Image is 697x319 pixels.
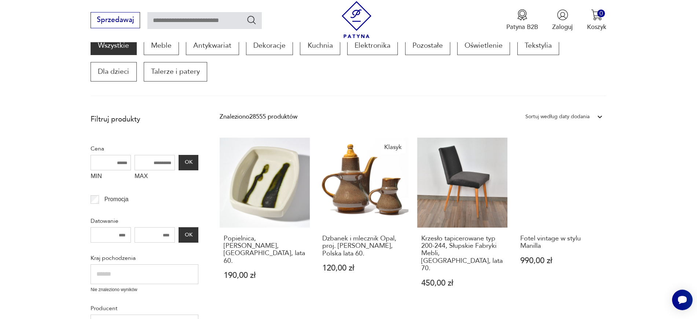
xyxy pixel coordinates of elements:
button: Patyna B2B [506,9,538,31]
button: OK [179,155,198,170]
a: Kuchnia [300,36,340,55]
a: Dla dzieci [91,62,136,81]
div: Sortuj według daty dodania [525,112,590,122]
img: Ikonka użytkownika [557,9,568,21]
p: Zaloguj [552,23,573,31]
label: MAX [135,170,175,184]
p: Kraj pochodzenia [91,253,198,263]
a: Oświetlenie [457,36,510,55]
iframe: Smartsupp widget button [672,290,693,310]
img: Ikona koszyka [591,9,602,21]
button: Szukaj [246,15,257,25]
p: Patyna B2B [506,23,538,31]
a: Meble [144,36,179,55]
p: 120,00 zł [322,264,404,272]
a: Sprzedawaj [91,18,140,23]
a: Pozostałe [405,36,450,55]
a: Fotel vintage w stylu ManillaFotel vintage w stylu Manilla990,00 zł [516,138,606,304]
p: Producent [91,304,198,313]
button: OK [179,227,198,243]
button: 0Koszyk [587,9,606,31]
button: Sprzedawaj [91,12,140,28]
p: Filtruj produkty [91,115,198,124]
h3: Krzesło tapicerowane typ 200-244, Słupskie Fabryki Mebli, [GEOGRAPHIC_DATA], lata 70. [421,235,503,272]
img: Patyna - sklep z meblami i dekoracjami vintage [338,1,375,38]
p: Nie znaleziono wyników [91,286,198,293]
p: 990,00 zł [520,257,602,265]
div: 0 [597,10,605,17]
h3: Popielnica, [PERSON_NAME], [GEOGRAPHIC_DATA], lata 60. [224,235,306,265]
a: Ikona medaluPatyna B2B [506,9,538,31]
p: Cena [91,144,198,153]
h3: Fotel vintage w stylu Manilla [520,235,602,250]
p: Koszyk [587,23,606,31]
a: Popielnica, Ditmar Urbach, Czechosłowacja, lata 60.Popielnica, [PERSON_NAME], [GEOGRAPHIC_DATA], ... [220,138,310,304]
h3: Dzbanek i mlecznik Opal, proj. [PERSON_NAME], Polska lata 60. [322,235,404,257]
p: Promocja [104,195,129,204]
label: MIN [91,170,131,184]
a: Tekstylia [517,36,559,55]
a: Antykwariat [186,36,239,55]
p: 450,00 zł [421,279,503,287]
a: Dekoracje [246,36,293,55]
img: Ikona medalu [517,9,528,21]
div: Znaleziono 28555 produktów [220,112,297,122]
p: Datowanie [91,216,198,226]
a: Krzesło tapicerowane typ 200-244, Słupskie Fabryki Mebli, Polska, lata 70.Krzesło tapicerowane ty... [417,138,507,304]
button: Zaloguj [552,9,573,31]
a: KlasykDzbanek i mlecznik Opal, proj. A. Sadulski, Polska lata 60.Dzbanek i mlecznik Opal, proj. [... [319,138,409,304]
a: Wszystkie [91,36,136,55]
p: 190,00 zł [224,272,306,279]
a: Talerze i patery [144,62,207,81]
a: Elektronika [347,36,398,55]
